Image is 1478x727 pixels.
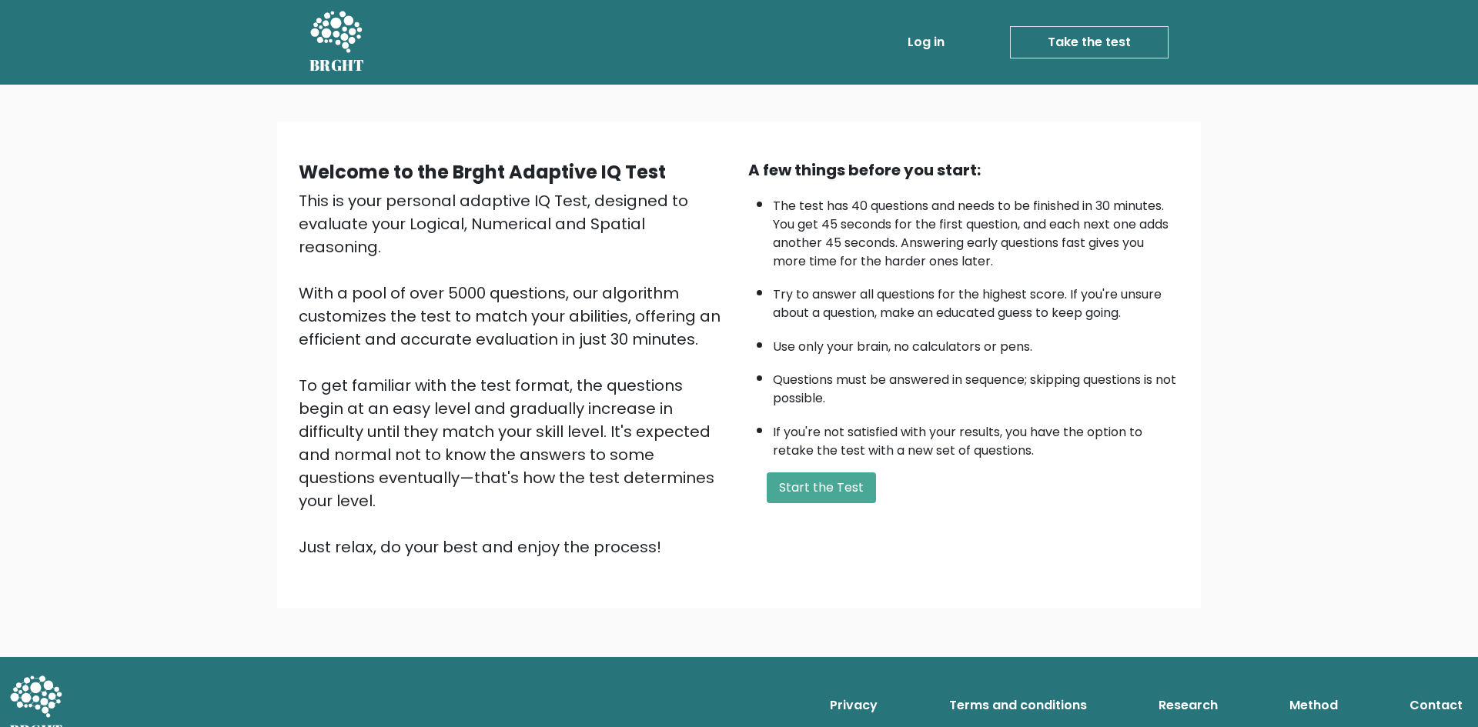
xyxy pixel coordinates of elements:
[901,27,951,58] a: Log in
[824,690,884,721] a: Privacy
[1152,690,1224,721] a: Research
[773,415,1179,460] li: If you're not satisfied with your results, you have the option to retake the test with a new set ...
[773,363,1179,408] li: Questions must be answered in sequence; skipping questions is not possible.
[943,690,1093,721] a: Terms and conditions
[773,330,1179,356] li: Use only your brain, no calculators or pens.
[309,56,365,75] h5: BRGHT
[309,6,365,78] a: BRGHT
[299,189,730,559] div: This is your personal adaptive IQ Test, designed to evaluate your Logical, Numerical and Spatial ...
[1403,690,1469,721] a: Contact
[1283,690,1344,721] a: Method
[773,278,1179,322] li: Try to answer all questions for the highest score. If you're unsure about a question, make an edu...
[1010,26,1169,58] a: Take the test
[748,158,1179,182] div: A few things before you start:
[299,159,666,185] b: Welcome to the Brght Adaptive IQ Test
[767,472,876,503] button: Start the Test
[773,189,1179,271] li: The test has 40 questions and needs to be finished in 30 minutes. You get 45 seconds for the firs...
